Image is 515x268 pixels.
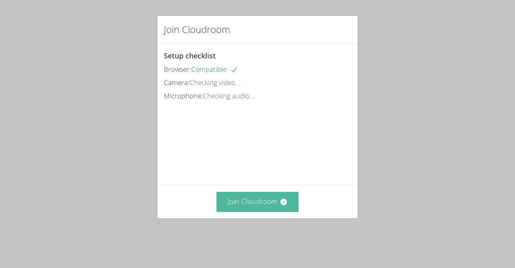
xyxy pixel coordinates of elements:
[164,22,230,37] h2: Join Cloudroom
[190,78,240,87] span: Checking video...
[191,64,238,74] span: Compatible
[203,91,254,100] span: Checking audio...
[164,64,191,74] span: Browser:
[164,78,190,87] span: Camera:
[216,192,299,212] button: Join Cloudroom
[164,51,216,60] span: Setup checklist
[164,91,203,100] span: Microphone:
